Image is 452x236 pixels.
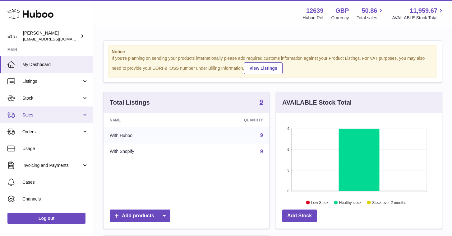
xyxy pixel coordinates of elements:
span: AVAILABLE Stock Total [392,15,445,21]
th: Name [104,113,193,127]
div: If you're planning on sending your products internationally please add required customs informati... [112,55,434,74]
span: Sales [22,112,82,118]
strong: Notice [112,49,434,55]
text: 6 [287,148,289,151]
div: [PERSON_NAME] [23,30,79,42]
strong: 9 [260,99,263,105]
span: Cases [22,179,88,185]
span: Invoicing and Payments [22,163,82,168]
text: Low Stock [311,200,329,205]
td: With Huboo [104,127,193,144]
a: 9 [260,133,263,138]
a: View Listings [244,62,282,74]
text: 9 [287,127,289,130]
span: My Dashboard [22,62,88,68]
a: Add Stock [282,210,317,222]
span: Listings [22,78,82,84]
text: 0 [287,189,289,193]
div: Currency [331,15,349,21]
th: Quantity [193,113,269,127]
text: 3 [287,168,289,172]
a: 9 [260,99,263,106]
span: [EMAIL_ADDRESS][DOMAIN_NAME] [23,36,91,41]
td: With Shopify [104,144,193,160]
strong: GBP [335,7,349,15]
h3: Total Listings [110,98,150,107]
a: 11,959.67 AVAILABLE Stock Total [392,7,445,21]
span: 50.86 [362,7,377,15]
h3: AVAILABLE Stock Total [282,98,352,107]
a: Log out [7,213,85,224]
span: Usage [22,146,88,152]
strong: 12639 [306,7,324,15]
span: Total sales [357,15,384,21]
div: Huboo Ref [303,15,324,21]
span: Orders [22,129,82,135]
span: Stock [22,95,82,101]
a: Add products [110,210,170,222]
text: Stock over 2 months [372,200,406,205]
span: 11,959.67 [410,7,437,15]
text: Healthy stock [339,200,362,205]
a: 50.86 Total sales [357,7,384,21]
span: Channels [22,196,88,202]
a: 9 [260,149,263,154]
img: admin@skinchoice.com [7,31,17,41]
